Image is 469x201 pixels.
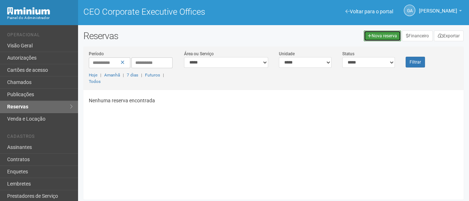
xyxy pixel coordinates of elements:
[279,51,295,57] label: Unidade
[145,73,160,78] a: Futuros
[104,73,120,78] a: Amanhã
[7,15,73,21] div: Painel do Administrador
[7,134,73,141] li: Cadastros
[100,73,101,78] span: |
[7,32,73,40] li: Operacional
[89,73,97,78] a: Hoje
[345,9,393,14] a: Voltar para o portal
[406,57,425,67] button: Filtrar
[404,5,415,16] a: GA
[419,1,457,14] span: Gisele Alevato
[89,97,458,104] p: Nenhuma reserva encontrada
[163,73,164,78] span: |
[123,73,124,78] span: |
[83,7,268,17] h1: CEO Corporate Executive Offices
[7,7,50,15] img: Minium
[141,73,142,78] span: |
[434,31,464,41] button: Exportar
[402,31,433,41] a: Financeiro
[83,31,268,41] h2: Reservas
[184,51,214,57] label: Área ou Serviço
[127,73,138,78] a: 7 dias
[419,9,462,15] a: [PERSON_NAME]
[342,51,354,57] label: Status
[89,51,104,57] label: Período
[89,79,101,84] a: Todos
[364,31,401,41] a: Nova reserva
